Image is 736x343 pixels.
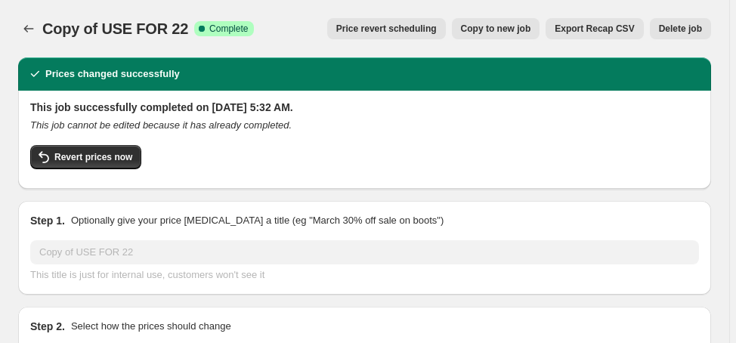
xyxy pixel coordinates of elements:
[209,23,248,35] span: Complete
[461,23,531,35] span: Copy to new job
[54,151,132,163] span: Revert prices now
[30,100,699,115] h2: This job successfully completed on [DATE] 5:32 AM.
[30,213,65,228] h2: Step 1.
[546,18,643,39] button: Export Recap CSV
[659,23,702,35] span: Delete job
[327,18,446,39] button: Price revert scheduling
[555,23,634,35] span: Export Recap CSV
[30,145,141,169] button: Revert prices now
[336,23,437,35] span: Price revert scheduling
[71,319,231,334] p: Select how the prices should change
[18,18,39,39] button: Price change jobs
[71,213,444,228] p: Optionally give your price [MEDICAL_DATA] a title (eg "March 30% off sale on boots")
[452,18,540,39] button: Copy to new job
[42,20,188,37] span: Copy of USE FOR 22
[650,18,711,39] button: Delete job
[30,269,264,280] span: This title is just for internal use, customers won't see it
[30,319,65,334] h2: Step 2.
[45,66,180,82] h2: Prices changed successfully
[30,119,292,131] i: This job cannot be edited because it has already completed.
[30,240,699,264] input: 30% off holiday sale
